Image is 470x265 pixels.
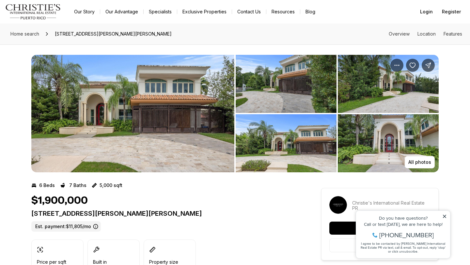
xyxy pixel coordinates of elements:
[444,31,462,37] a: Skip to: Features
[442,9,461,14] span: Register
[300,7,321,16] a: Blog
[405,156,435,168] button: All photos
[27,31,81,37] span: [PHONE_NUMBER]
[60,180,86,191] button: 7 Baths
[52,29,174,39] span: [STREET_ADDRESS][PERSON_NAME][PERSON_NAME]
[31,195,88,207] h1: $1,900,000
[31,55,234,172] button: View image gallery
[100,183,122,188] p: 5,000 sqft
[422,59,435,72] button: Share Property: 19 CALLE GLORIMAR
[69,183,86,188] p: 7 Baths
[39,183,55,188] p: 6 Beds
[420,9,433,14] span: Login
[236,55,337,113] button: View image gallery
[329,222,431,235] button: Request a tour
[31,221,101,232] label: Est. payment: $11,805/mo
[329,239,431,252] button: Contact agent
[236,55,439,172] li: 2 of 17
[144,7,177,16] a: Specialists
[8,40,93,53] span: I agree to be contacted by [PERSON_NAME] International Real Estate PR via text, call & email. To ...
[100,7,143,16] a: Our Advantage
[93,259,107,265] p: Built in
[352,200,431,211] p: Christie's International Real Estate PR
[5,4,61,20] img: logo
[69,7,100,16] a: Our Story
[408,160,431,165] p: All photos
[416,5,437,18] button: Login
[417,31,436,37] a: Skip to: Location
[31,210,298,217] p: [STREET_ADDRESS][PERSON_NAME][PERSON_NAME]
[389,31,410,37] a: Skip to: Overview
[232,7,266,16] button: Contact Us
[177,7,232,16] a: Exclusive Properties
[8,29,42,39] a: Home search
[7,21,94,25] div: Call or text [DATE], we are here to help!
[37,259,66,265] p: Price per sqft
[149,259,178,265] p: Property size
[31,55,234,172] li: 1 of 17
[438,5,465,18] button: Register
[338,114,439,172] button: View image gallery
[338,55,439,113] button: View image gallery
[7,15,94,19] div: Do you have questions?
[236,114,337,172] button: View image gallery
[390,59,403,72] button: Property options
[406,59,419,72] button: Save Property: 19 CALLE GLORIMAR
[266,7,300,16] a: Resources
[31,55,439,172] div: Listing Photos
[389,31,462,37] nav: Page section menu
[10,31,39,37] span: Home search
